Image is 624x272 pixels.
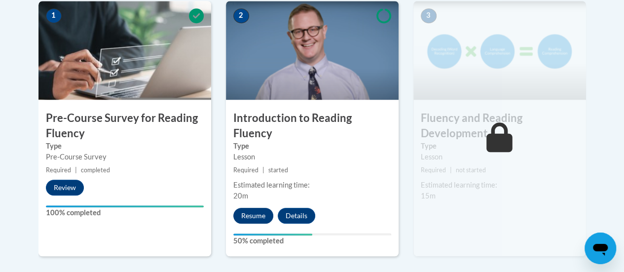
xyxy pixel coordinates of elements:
span: Required [421,166,446,174]
img: Course Image [38,1,211,100]
span: started [268,166,288,174]
div: Pre-Course Survey [46,152,204,162]
label: 50% completed [233,235,391,246]
span: 3 [421,8,437,23]
span: 1 [46,8,62,23]
span: 15m [421,192,436,200]
span: Required [46,166,71,174]
div: Lesson [421,152,579,162]
span: | [262,166,264,174]
div: Your progress [46,205,204,207]
img: Course Image [413,1,586,100]
div: Your progress [233,233,312,235]
div: Lesson [233,152,391,162]
span: | [450,166,452,174]
img: Course Image [226,1,399,100]
h3: Introduction to Reading Fluency [226,111,399,141]
span: not started [456,166,486,174]
span: 20m [233,192,248,200]
div: Estimated learning time: [421,180,579,191]
span: 2 [233,8,249,23]
h3: Pre-Course Survey for Reading Fluency [38,111,211,141]
label: 100% completed [46,207,204,218]
span: | [75,166,77,174]
span: completed [81,166,110,174]
h3: Fluency and Reading Development [413,111,586,141]
button: Details [278,208,315,224]
label: Type [421,141,579,152]
label: Type [46,141,204,152]
iframe: Button to launch messaging window [585,233,616,264]
button: Resume [233,208,273,224]
span: Required [233,166,258,174]
button: Review [46,180,84,195]
label: Type [233,141,391,152]
div: Estimated learning time: [233,180,391,191]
